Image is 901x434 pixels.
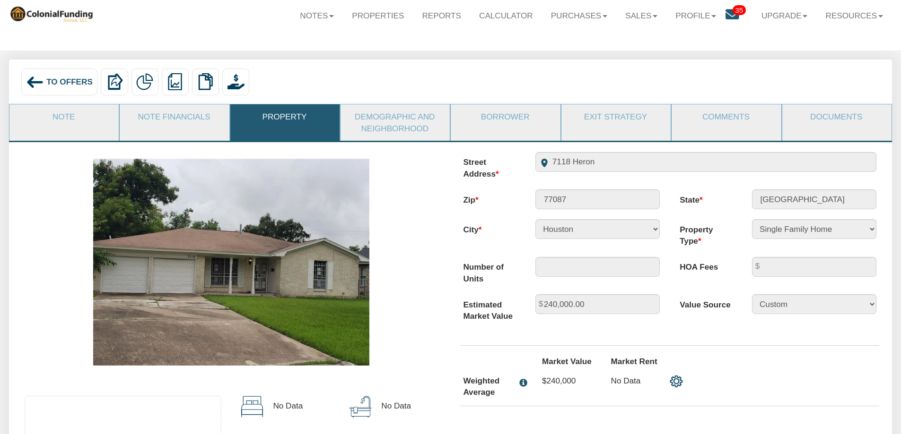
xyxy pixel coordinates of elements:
a: Note [9,104,118,129]
span: 35 [733,5,746,15]
img: reports.png [166,73,184,90]
p: No Data [273,396,303,417]
a: Property [230,104,339,129]
img: 574465 [93,159,369,366]
p: No Data [381,396,411,417]
p: $240,000 [542,375,591,386]
a: Properties [343,2,413,29]
label: Market Rent [601,356,670,367]
img: copy.png [197,73,214,90]
a: Comments [672,104,780,129]
label: HOA Fees [670,257,742,273]
img: beds.svg [241,396,263,418]
img: 569736 [9,5,94,22]
label: Value Source [670,294,742,310]
a: Notes [291,2,343,29]
a: Borrower [451,104,559,129]
label: City [453,219,525,235]
label: Estimated Market Value [453,294,525,322]
img: back_arrow_left_icon.svg [26,73,44,91]
label: Market Value [532,356,601,367]
p: No Data [611,375,660,386]
a: Demographic and Neighborhood [341,104,449,141]
div: Weighted Average [463,375,515,398]
a: Documents [782,104,891,129]
span: To Offers [46,77,93,86]
img: export.svg [106,73,123,90]
a: Profile [666,2,725,29]
label: Zip [453,189,525,205]
a: Calculator [470,2,542,29]
a: Reports [413,2,470,29]
label: Property Type [670,219,742,247]
a: Exit Strategy [561,104,670,129]
label: State [670,189,742,205]
a: Purchases [542,2,617,29]
a: Note Financials [120,104,228,129]
img: settings.png [670,375,683,388]
a: 35 [726,2,752,31]
img: bath.svg [350,396,372,418]
img: partial.png [136,73,153,90]
a: Resources [817,2,892,29]
a: Sales [616,2,666,29]
label: Number of Units [453,257,525,284]
a: Upgrade [752,2,817,29]
img: purchase_offer.png [227,73,245,90]
label: Street Address [453,152,525,179]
